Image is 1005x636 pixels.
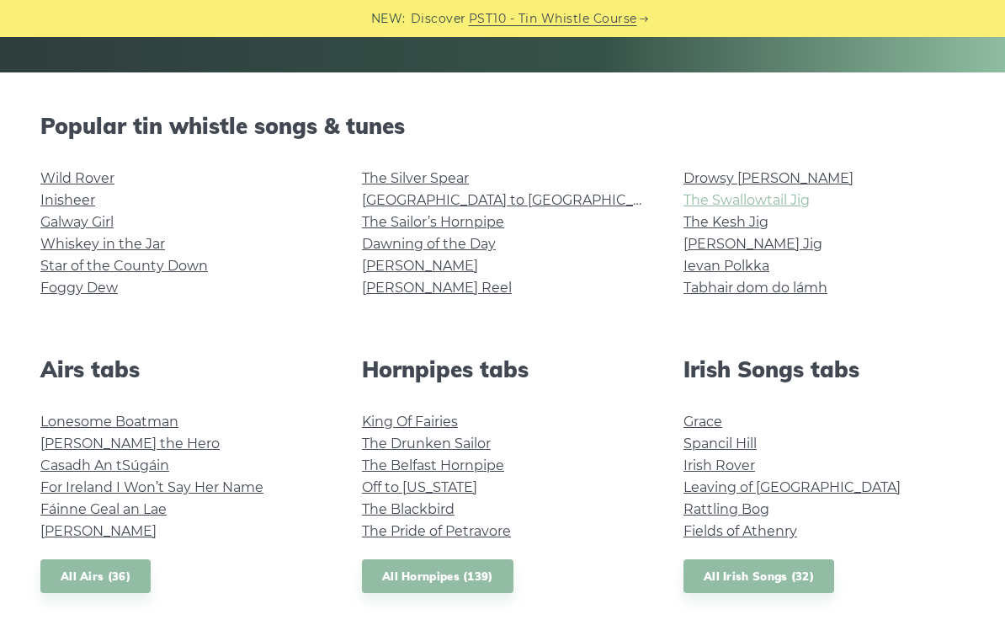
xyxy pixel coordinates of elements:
[362,523,511,539] a: The Pride of Petravore
[683,559,834,594] a: All Irish Songs (32)
[362,170,469,186] a: The Silver Spear
[683,280,827,296] a: Tabhair dom do lámh
[411,9,466,29] span: Discover
[683,414,722,430] a: Grace
[683,479,901,495] a: Leaving of [GEOGRAPHIC_DATA]
[683,214,768,230] a: The Kesh Jig
[40,559,151,594] a: All Airs (36)
[683,501,769,517] a: Rattling Bog
[362,280,512,296] a: [PERSON_NAME] Reel
[40,113,965,139] h2: Popular tin whistle songs & tunes
[683,170,853,186] a: Drowsy [PERSON_NAME]
[40,523,157,539] a: [PERSON_NAME]
[40,436,220,452] a: [PERSON_NAME] the Hero
[40,258,208,274] a: Star of the County Down
[362,356,643,382] h2: Hornpipes tabs
[40,414,178,430] a: Lonesome Boatman
[683,436,757,452] a: Spancil Hill
[371,9,406,29] span: NEW:
[40,501,167,517] a: Fáinne Geal an Lae
[683,457,755,473] a: Irish Rover
[362,559,513,594] a: All Hornpipes (139)
[40,192,95,208] a: Inisheer
[469,9,637,29] a: PST10 - Tin Whistle Course
[362,501,455,517] a: The Blackbird
[683,356,965,382] h2: Irish Songs tabs
[40,214,114,230] a: Galway Girl
[362,414,458,430] a: King Of Fairies
[362,192,673,208] a: [GEOGRAPHIC_DATA] to [GEOGRAPHIC_DATA]
[683,192,810,208] a: The Swallowtail Jig
[683,258,769,274] a: Ievan Polkka
[40,236,165,252] a: Whiskey in the Jar
[362,479,477,495] a: Off to [US_STATE]
[40,457,169,473] a: Casadh An tSúgáin
[683,236,822,252] a: [PERSON_NAME] Jig
[40,280,118,296] a: Foggy Dew
[40,356,322,382] h2: Airs tabs
[40,479,263,495] a: For Ireland I Won’t Say Her Name
[362,236,496,252] a: Dawning of the Day
[362,258,478,274] a: [PERSON_NAME]
[683,523,797,539] a: Fields of Athenry
[362,214,504,230] a: The Sailor’s Hornpipe
[40,170,114,186] a: Wild Rover
[362,457,504,473] a: The Belfast Hornpipe
[362,436,491,452] a: The Drunken Sailor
